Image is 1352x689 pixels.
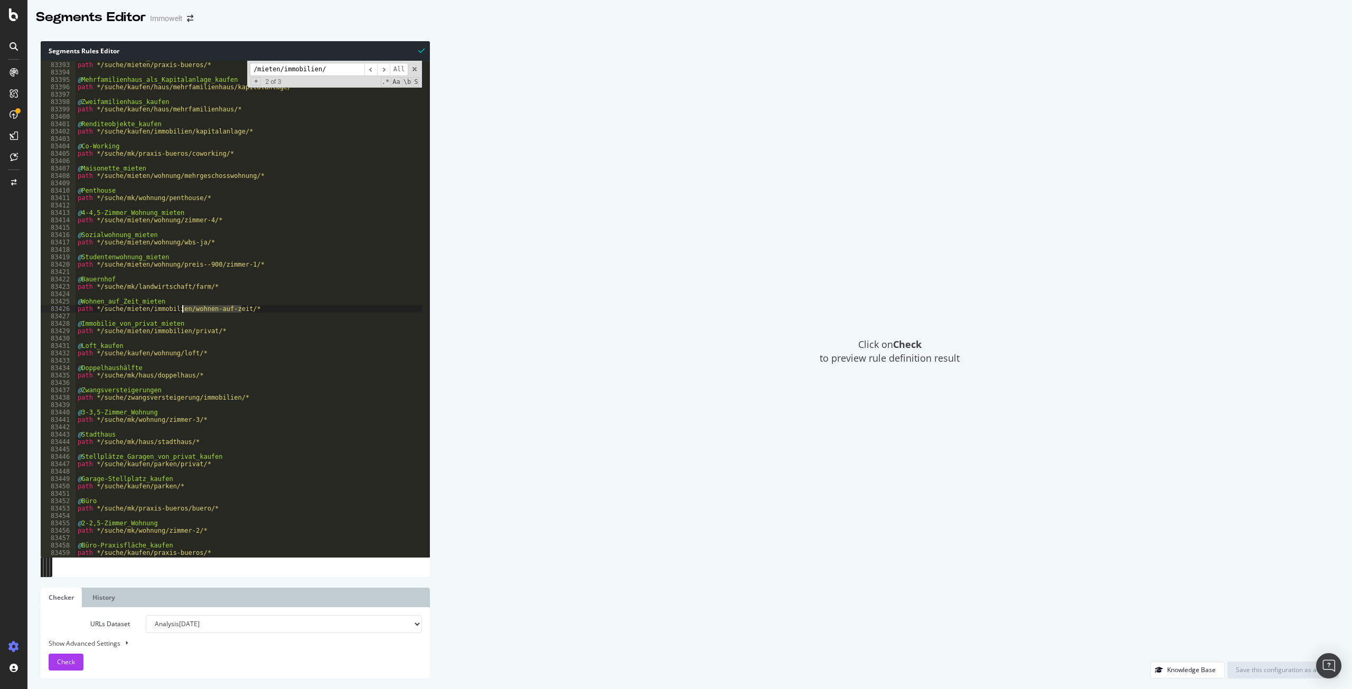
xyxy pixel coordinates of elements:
div: 83394 [41,69,76,76]
div: 83450 [41,483,76,490]
div: 83428 [41,320,76,327]
div: 83460 [41,556,76,564]
span: Toggle Replace mode [251,77,261,86]
label: URLs Dataset [41,615,138,633]
div: 83411 [41,194,76,202]
span: Search In Selection [413,77,419,87]
div: 83438 [41,394,76,401]
div: 83451 [41,490,76,497]
div: 83447 [41,460,76,468]
button: Check [49,654,83,671]
div: 83431 [41,342,76,350]
div: 83395 [41,76,76,83]
div: 83442 [41,423,76,431]
span: Check [57,657,75,666]
div: 83416 [41,231,76,239]
div: 83401 [41,120,76,128]
div: 83408 [41,172,76,180]
div: 83404 [41,143,76,150]
span: Click on to preview rule definition result [820,338,960,365]
div: 83453 [41,505,76,512]
div: 83396 [41,83,76,91]
div: 83433 [41,357,76,364]
div: 83444 [41,438,76,446]
div: 83405 [41,150,76,157]
div: Immowelt [150,13,183,24]
div: 83413 [41,209,76,216]
div: 83446 [41,453,76,460]
div: Show Advanced Settings [41,638,414,648]
div: 83421 [41,268,76,276]
div: 83418 [41,246,76,253]
div: 83426 [41,305,76,313]
div: 83402 [41,128,76,135]
div: 83406 [41,157,76,165]
div: Open Intercom Messenger [1316,653,1341,678]
div: 83427 [41,313,76,320]
div: 83399 [41,106,76,113]
a: History [84,588,123,607]
span: ​ [377,63,390,76]
div: 83412 [41,202,76,209]
div: 83457 [41,534,76,542]
a: Checker [41,588,82,607]
div: 83409 [41,180,76,187]
span: ​ [364,63,377,76]
div: 83430 [41,335,76,342]
div: 83435 [41,372,76,379]
div: 83414 [41,216,76,224]
div: 83422 [41,276,76,283]
div: 83419 [41,253,76,261]
div: 83449 [41,475,76,483]
span: Syntax is valid [418,45,425,55]
span: Whole Word Search [402,77,412,87]
div: 83400 [41,113,76,120]
a: Knowledge Base [1150,665,1225,674]
div: 83439 [41,401,76,409]
div: 83456 [41,527,76,534]
div: 83429 [41,327,76,335]
div: Knowledge Base [1167,665,1216,674]
div: 83448 [41,468,76,475]
div: 83436 [41,379,76,386]
div: 83398 [41,98,76,106]
div: 83445 [41,446,76,453]
div: 83397 [41,91,76,98]
div: 83410 [41,187,76,194]
div: 83440 [41,409,76,416]
span: RegExp Search [381,77,390,87]
div: 83425 [41,298,76,305]
div: Segments Editor [36,8,146,26]
div: 83423 [41,283,76,290]
div: 83415 [41,224,76,231]
div: 83443 [41,431,76,438]
div: Save this configuration as active [1236,665,1330,674]
input: Search for [250,63,364,76]
div: 83424 [41,290,76,298]
div: Segments Rules Editor [41,41,430,61]
div: 83432 [41,350,76,357]
div: 83455 [41,520,76,527]
div: 83393 [41,61,76,69]
button: Save this configuration as active [1227,662,1339,678]
div: 83441 [41,416,76,423]
span: 2 of 3 [261,78,285,86]
div: 83417 [41,239,76,246]
div: 83407 [41,165,76,172]
strong: Check [893,338,922,351]
div: 83434 [41,364,76,372]
span: Alt-Enter [390,63,409,76]
div: 83454 [41,512,76,520]
div: 83459 [41,549,76,556]
button: Knowledge Base [1150,662,1225,678]
div: 83403 [41,135,76,143]
div: arrow-right-arrow-left [187,15,193,22]
div: 83420 [41,261,76,268]
div: 83452 [41,497,76,505]
div: 83437 [41,386,76,394]
div: 83458 [41,542,76,549]
span: CaseSensitive Search [391,77,401,87]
